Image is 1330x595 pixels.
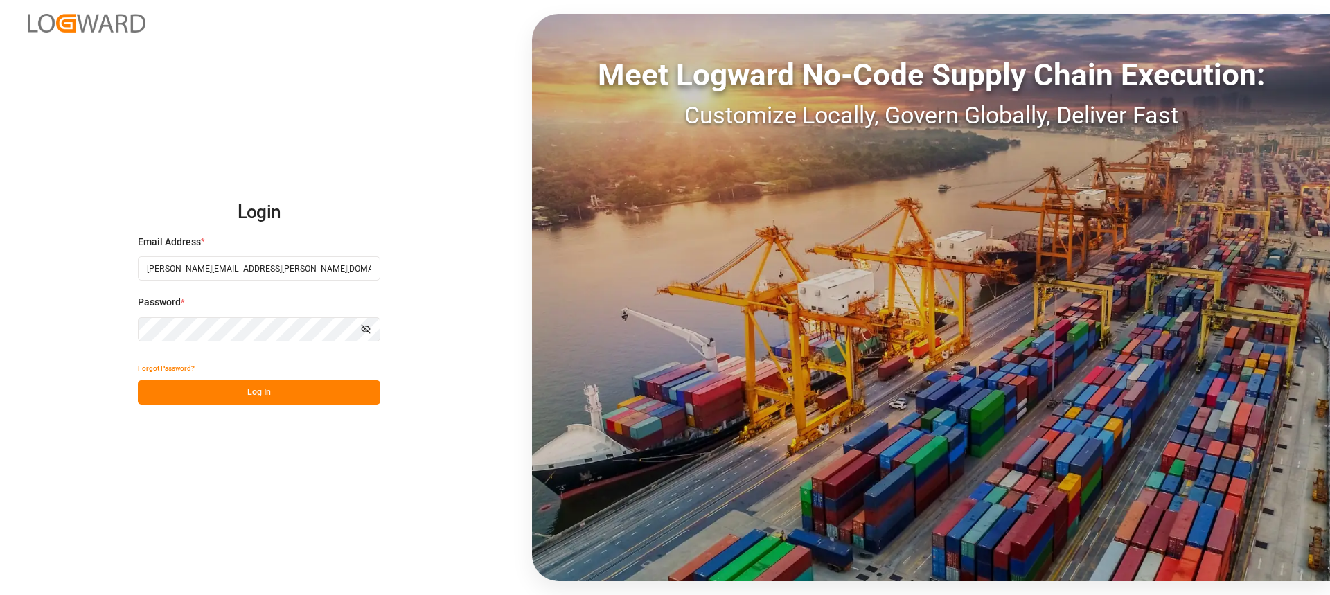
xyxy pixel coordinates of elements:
[138,380,380,405] button: Log In
[138,190,380,235] h2: Login
[138,235,201,249] span: Email Address
[138,356,195,380] button: Forgot Password?
[138,295,181,310] span: Password
[532,52,1330,98] div: Meet Logward No-Code Supply Chain Execution:
[28,14,145,33] img: Logward_new_orange.png
[532,98,1330,133] div: Customize Locally, Govern Globally, Deliver Fast
[138,256,380,281] input: Enter your email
